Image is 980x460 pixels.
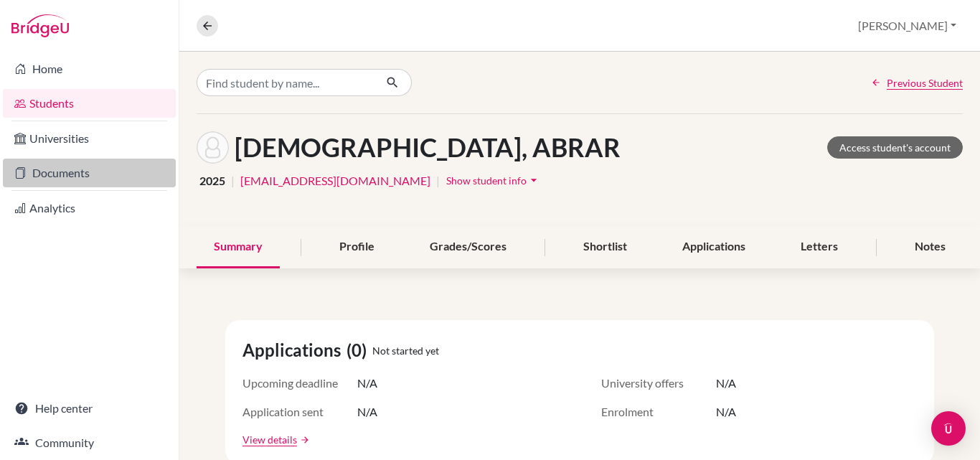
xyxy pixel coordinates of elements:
a: Analytics [3,194,176,222]
span: (0) [347,337,372,363]
span: Application sent [242,403,357,421]
a: Community [3,428,176,457]
a: Help center [3,394,176,423]
a: Access student's account [827,136,963,159]
div: Profile [322,226,392,268]
div: Notes [897,226,963,268]
div: Shortlist [566,226,644,268]
button: Show student infoarrow_drop_down [446,169,542,192]
span: N/A [716,403,736,421]
span: Applications [242,337,347,363]
a: View details [242,432,297,447]
div: Open Intercom Messenger [931,411,966,446]
a: Previous Student [871,75,963,90]
a: Documents [3,159,176,187]
div: Summary [197,226,280,268]
a: Universities [3,124,176,153]
a: [EMAIL_ADDRESS][DOMAIN_NAME] [240,172,430,189]
span: Not started yet [372,343,439,358]
span: Upcoming deadline [242,375,357,392]
div: Applications [665,226,763,268]
img: ABRAR SHARIAR's avatar [197,131,229,164]
a: Students [3,89,176,118]
div: Grades/Scores [413,226,524,268]
span: 2025 [199,172,225,189]
span: Show student info [446,174,527,187]
span: N/A [357,403,377,421]
h1: [DEMOGRAPHIC_DATA], ABRAR [235,132,621,163]
span: Enrolment [601,403,716,421]
img: Bridge-U [11,14,69,37]
span: University offers [601,375,716,392]
input: Find student by name... [197,69,374,96]
span: N/A [716,375,736,392]
a: arrow_forward [297,435,310,445]
span: N/A [357,375,377,392]
span: Previous Student [887,75,963,90]
i: arrow_drop_down [527,173,541,187]
span: | [436,172,440,189]
button: [PERSON_NAME] [852,12,963,39]
div: Letters [783,226,855,268]
a: Home [3,55,176,83]
span: | [231,172,235,189]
